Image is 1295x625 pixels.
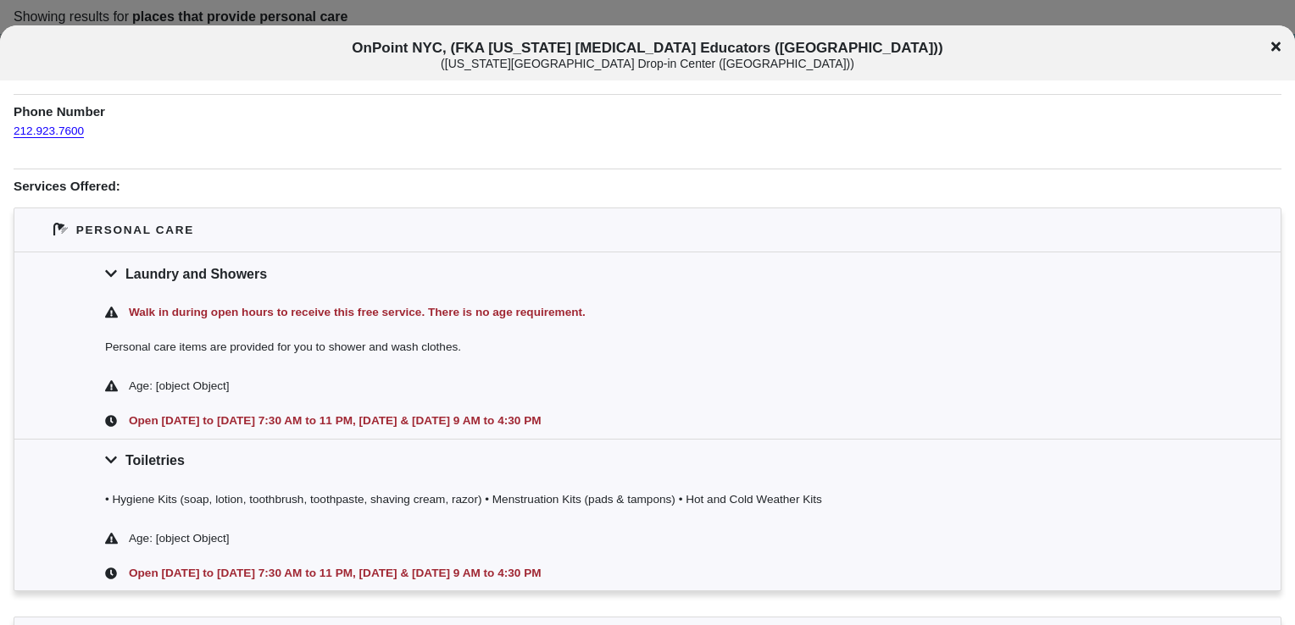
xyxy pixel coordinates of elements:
[125,303,1190,322] div: Walk in during open hours to receive this free service. There is no age requirement.
[14,94,1281,120] h1: Phone Number
[14,439,1281,483] div: Toiletries
[125,564,1190,583] div: Open [DATE] to [DATE] 7:30 AM to 11 PM, [DATE] & [DATE] 9 AM to 4:30 PM
[14,482,1281,521] div: • Hygiene Kits (soap, lotion, toothbrush, toothpaste, shaving cream, razor) • Menstruation Kits (...
[14,112,84,138] a: 212.923.7600
[14,330,1281,369] div: Personal care items are provided for you to shower and wash clothes.
[125,412,1190,430] div: Open [DATE] to [DATE] 7:30 AM to 11 PM, [DATE] & [DATE] 9 AM to 4:30 PM
[110,57,1185,71] div: ( [US_STATE][GEOGRAPHIC_DATA] Drop-in Center ([GEOGRAPHIC_DATA]) )
[14,252,1281,296] div: Laundry and Showers
[110,40,1185,71] span: OnPoint NYC, (FKA [US_STATE] [MEDICAL_DATA] Educators ([GEOGRAPHIC_DATA]))
[129,377,1190,395] div: Age: [object Object]
[14,169,1281,195] h1: Services Offered:
[76,221,194,239] div: Personal Care
[129,529,1190,548] div: Age: [object Object]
